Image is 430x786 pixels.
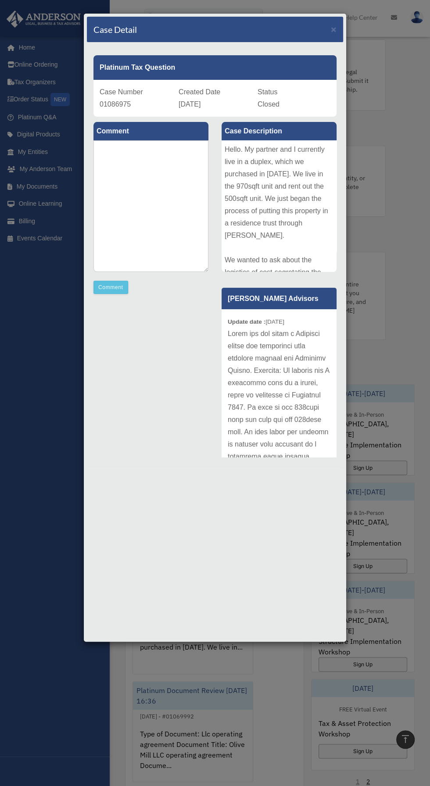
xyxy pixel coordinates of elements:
[222,288,337,309] p: [PERSON_NAME] Advisors
[331,25,337,34] button: Close
[179,100,201,108] span: [DATE]
[93,281,128,294] button: Comment
[93,55,337,80] div: Platinum Tax Question
[93,23,137,36] h4: Case Detail
[100,88,143,96] span: Case Number
[179,88,220,96] span: Created Date
[222,140,337,272] div: Hello. My partner and I currently live in a duplex, which we purchased in [DATE]. We live in the ...
[258,100,279,108] span: Closed
[100,100,131,108] span: 01086975
[258,88,277,96] span: Status
[228,318,265,325] b: Update date :
[93,122,208,140] label: Comment
[228,318,284,325] small: [DATE]
[222,122,337,140] label: Case Description
[331,24,337,34] span: ×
